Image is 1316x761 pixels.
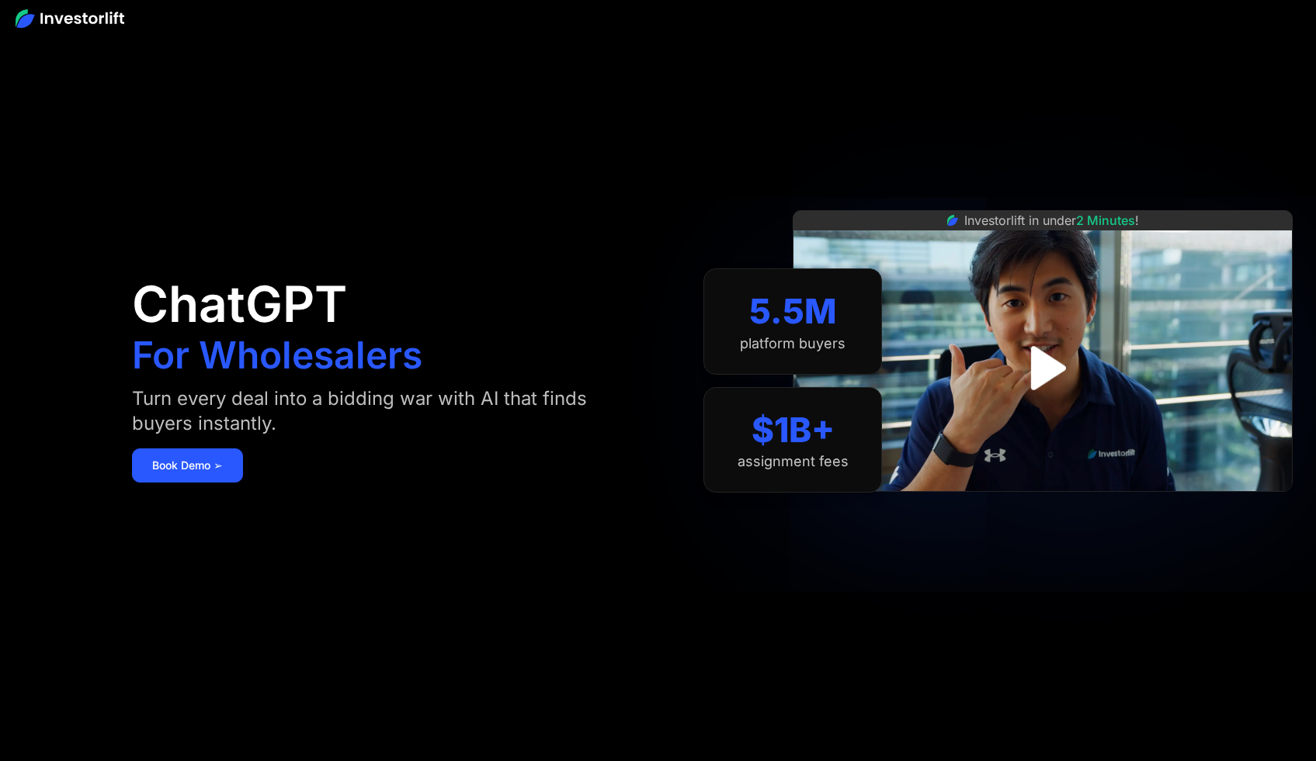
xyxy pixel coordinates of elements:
a: Book Demo ➢ [132,448,243,483]
span: 2 Minutes [1076,213,1135,228]
div: 5.5M [749,291,837,332]
a: open lightbox [1009,334,1078,403]
h1: For Wholesalers [132,337,422,374]
div: Investorlift in under ! [964,211,1139,230]
iframe: Customer reviews powered by Trustpilot [926,500,1159,518]
h1: ChatGPT [132,279,347,329]
div: platform buyers [740,335,846,352]
div: $1B+ [752,410,835,451]
div: assignment fees [738,453,849,470]
div: Turn every deal into a bidding war with AI that finds buyers instantly. [132,386,619,436]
